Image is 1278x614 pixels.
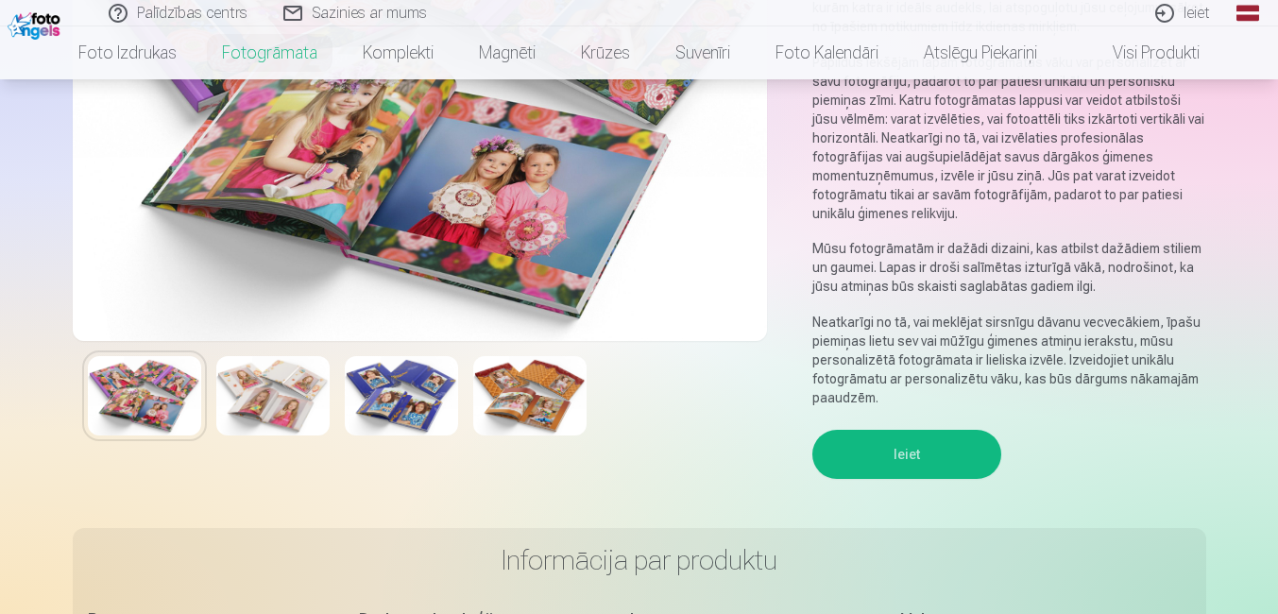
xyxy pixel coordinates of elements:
a: Foto kalendāri [753,26,901,79]
a: Suvenīri [653,26,753,79]
button: Ieiet [812,430,1001,479]
a: Krūzes [558,26,653,79]
h3: Informācija par produktu [88,543,1191,577]
a: Magnēti [456,26,558,79]
a: Atslēgu piekariņi [901,26,1060,79]
p: Mūsu fotogrāmatām ir dažādi dizaini, kas atbilst dažādiem stiliem un gaumei. Lapas ir droši salīm... [812,239,1206,296]
a: Visi produkti [1060,26,1222,79]
p: Neatkarīgi no tā, vai meklējat sirsnīgu dāvanu vecvecākiem, īpašu piemiņas lietu sev vai mūžīgu ģ... [812,313,1206,407]
p: Papildus iekšējām lapām fotogrāmatas vāku var personalizēt ar savu fotogrāfiju, padarot to par pa... [812,53,1206,223]
a: Foto izdrukas [56,26,199,79]
a: Fotogrāmata [199,26,340,79]
img: /fa1 [8,8,65,40]
a: Komplekti [340,26,456,79]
